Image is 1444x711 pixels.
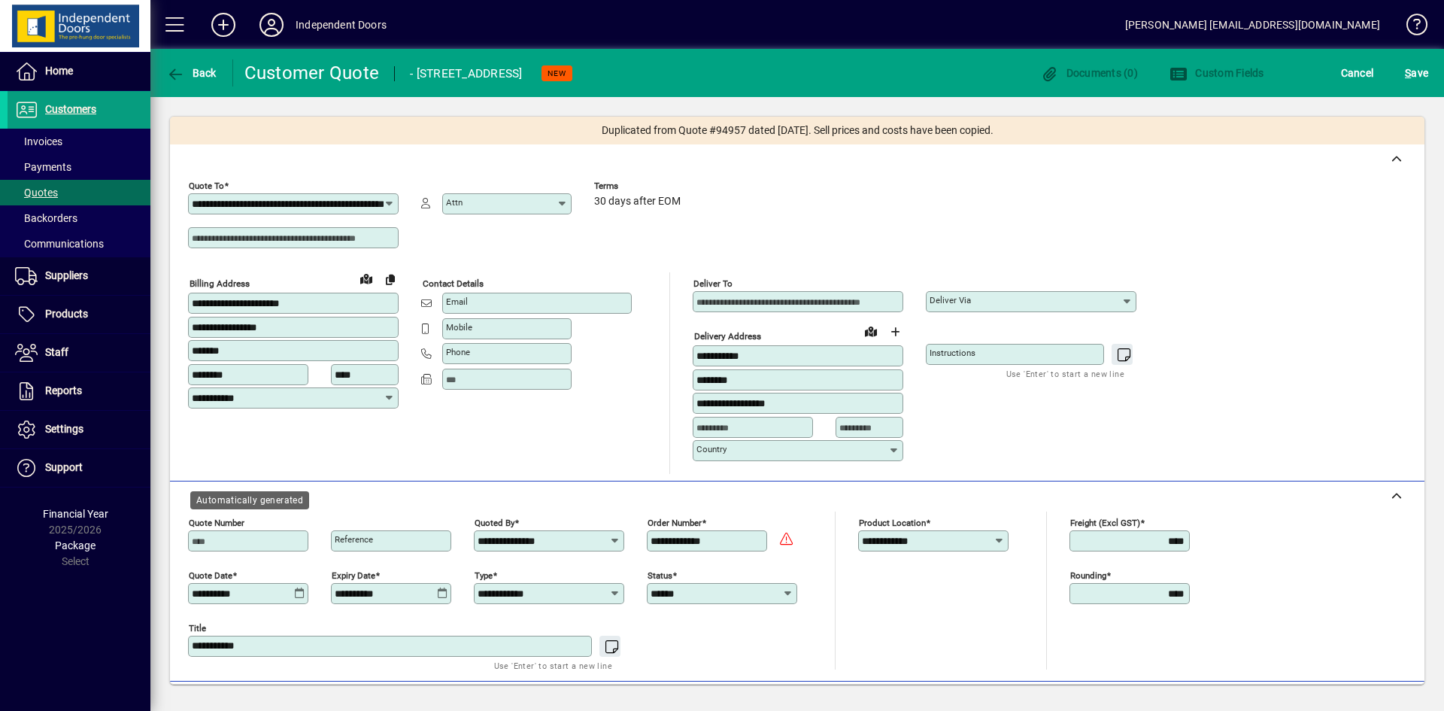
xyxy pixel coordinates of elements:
[696,444,727,454] mat-label: Country
[354,266,378,290] a: View on map
[43,508,108,520] span: Financial Year
[648,517,702,527] mat-label: Order number
[296,13,387,37] div: Independent Doors
[1405,61,1428,85] span: ave
[8,180,150,205] a: Quotes
[1401,59,1432,87] button: Save
[1166,59,1268,87] button: Custom Fields
[190,491,309,509] div: Automatically generated
[446,347,470,357] mat-label: Phone
[446,322,472,333] mat-label: Mobile
[55,539,96,551] span: Package
[45,384,82,397] span: Reports
[883,320,907,344] button: Choose address
[247,11,296,38] button: Profile
[1040,67,1138,79] span: Documents (0)
[475,517,514,527] mat-label: Quoted by
[45,346,68,358] span: Staff
[859,517,926,527] mat-label: Product location
[930,348,975,358] mat-label: Instructions
[446,197,463,208] mat-label: Attn
[15,161,71,173] span: Payments
[335,534,373,545] mat-label: Reference
[602,123,994,138] span: Duplicated from Quote #94957 dated [DATE]. Sell prices and costs have been copied.
[410,62,523,86] div: - [STREET_ADDRESS]
[189,181,224,191] mat-label: Quote To
[8,129,150,154] a: Invoices
[45,269,88,281] span: Suppliers
[8,334,150,372] a: Staff
[1036,59,1142,87] button: Documents (0)
[15,187,58,199] span: Quotes
[45,423,83,435] span: Settings
[8,296,150,333] a: Products
[648,570,672,580] mat-label: Status
[166,67,217,79] span: Back
[199,11,247,38] button: Add
[8,372,150,410] a: Reports
[446,296,468,307] mat-label: Email
[189,517,244,527] mat-label: Quote number
[594,181,684,191] span: Terms
[475,570,493,580] mat-label: Type
[1395,3,1425,52] a: Knowledge Base
[8,411,150,448] a: Settings
[150,59,233,87] app-page-header-button: Back
[1070,570,1106,580] mat-label: Rounding
[8,257,150,295] a: Suppliers
[1006,365,1124,382] mat-hint: Use 'Enter' to start a new line
[15,238,104,250] span: Communications
[45,65,73,77] span: Home
[8,205,150,231] a: Backorders
[1070,517,1140,527] mat-label: Freight (excl GST)
[1125,13,1380,37] div: [PERSON_NAME] [EMAIL_ADDRESS][DOMAIN_NAME]
[45,461,83,473] span: Support
[244,61,380,85] div: Customer Quote
[930,295,971,305] mat-label: Deliver via
[8,53,150,90] a: Home
[15,135,62,147] span: Invoices
[15,212,77,224] span: Backorders
[594,196,681,208] span: 30 days after EOM
[378,267,402,291] button: Copy to Delivery address
[1337,59,1378,87] button: Cancel
[332,570,375,580] mat-label: Expiry date
[494,657,612,674] mat-hint: Use 'Enter' to start a new line
[1169,67,1264,79] span: Custom Fields
[859,319,883,343] a: View on map
[1341,61,1374,85] span: Cancel
[189,570,232,580] mat-label: Quote date
[162,59,220,87] button: Back
[45,103,96,115] span: Customers
[8,231,150,257] a: Communications
[693,278,733,289] mat-label: Deliver To
[8,154,150,180] a: Payments
[548,68,566,78] span: NEW
[1405,67,1411,79] span: S
[189,622,206,633] mat-label: Title
[45,308,88,320] span: Products
[8,449,150,487] a: Support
